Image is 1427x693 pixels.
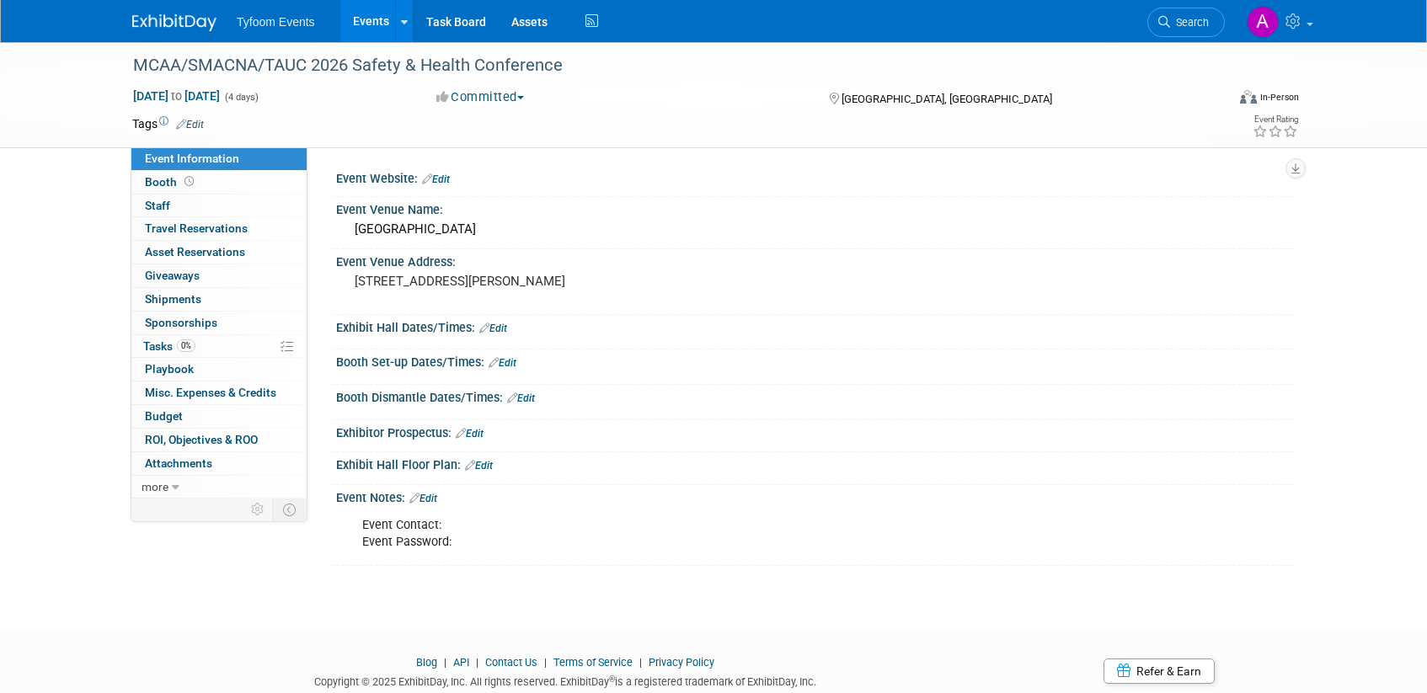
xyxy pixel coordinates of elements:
[453,656,469,669] a: API
[237,15,315,29] span: Tyfoom Events
[132,14,216,31] img: ExhibitDay
[842,93,1052,105] span: [GEOGRAPHIC_DATA], [GEOGRAPHIC_DATA]
[168,89,184,103] span: to
[145,386,276,399] span: Misc. Expenses & Credits
[1147,8,1225,37] a: Search
[131,288,307,311] a: Shipments
[131,358,307,381] a: Playbook
[145,362,194,376] span: Playbook
[145,221,248,235] span: Travel Reservations
[336,452,1295,474] div: Exhibit Hall Floor Plan:
[131,452,307,475] a: Attachments
[540,656,551,669] span: |
[243,498,273,520] td: Personalize Event Tab Strip
[131,405,307,428] a: Budget
[336,249,1295,270] div: Event Venue Address:
[355,274,717,289] pre: [STREET_ADDRESS][PERSON_NAME]
[145,409,183,423] span: Budget
[1253,115,1298,124] div: Event Rating
[132,115,204,132] td: Tags
[131,476,307,498] a: more
[145,316,217,329] span: Sponsorships
[485,656,537,669] a: Contact Us
[1259,91,1299,104] div: In-Person
[181,175,197,188] span: Booth not reserved yet
[132,88,221,104] span: [DATE] [DATE]
[336,349,1295,371] div: Booth Set-up Dates/Times:
[416,656,437,669] a: Blog
[489,357,516,369] a: Edit
[553,656,633,669] a: Terms of Service
[609,674,615,684] sup: ®
[145,152,239,165] span: Event Information
[1104,658,1215,684] a: Refer & Earn
[336,197,1295,218] div: Event Venue Name:
[145,433,258,446] span: ROI, Objectives & ROO
[131,171,307,194] a: Booth
[127,51,1200,81] div: MCAA/SMACNA/TAUC 2026 Safety & Health Conference
[145,292,201,306] span: Shipments
[131,335,307,358] a: Tasks0%
[1240,90,1257,104] img: Format-Inperson.png
[440,656,451,669] span: |
[649,656,714,669] a: Privacy Policy
[131,241,307,264] a: Asset Reservations
[131,147,307,170] a: Event Information
[131,381,307,404] a: Misc. Expenses & Credits
[145,245,245,259] span: Asset Reservations
[131,312,307,334] a: Sponsorships
[635,656,646,669] span: |
[143,339,195,353] span: Tasks
[177,339,195,352] span: 0%
[479,323,507,334] a: Edit
[336,385,1295,407] div: Booth Dismantle Dates/Times:
[507,392,535,404] a: Edit
[145,175,197,189] span: Booth
[131,217,307,240] a: Travel Reservations
[176,119,204,131] a: Edit
[430,88,531,106] button: Committed
[145,456,212,470] span: Attachments
[131,195,307,217] a: Staff
[456,428,484,440] a: Edit
[422,173,450,185] a: Edit
[142,480,168,493] span: more
[131,429,307,451] a: ROI, Objectives & ROO
[145,269,200,282] span: Giveaways
[223,92,259,103] span: (4 days)
[336,420,1295,442] div: Exhibitor Prospectus:
[349,216,1282,243] div: [GEOGRAPHIC_DATA]
[336,315,1295,337] div: Exhibit Hall Dates/Times:
[336,485,1295,507] div: Event Notes:
[350,509,1109,559] div: Event Contact: Event Password:
[131,264,307,287] a: Giveaways
[465,460,493,472] a: Edit
[1125,88,1299,113] div: Event Format
[145,199,170,212] span: Staff
[273,498,307,520] td: Toggle Event Tabs
[472,656,483,669] span: |
[1247,6,1279,38] img: Angie Nichols
[336,166,1295,188] div: Event Website:
[409,493,437,504] a: Edit
[1170,16,1209,29] span: Search
[132,670,998,690] div: Copyright © 2025 ExhibitDay, Inc. All rights reserved. ExhibitDay is a registered trademark of Ex...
